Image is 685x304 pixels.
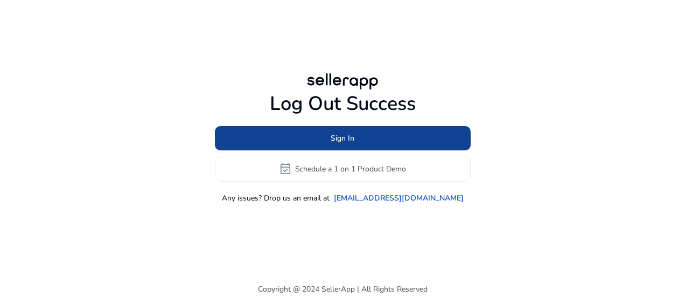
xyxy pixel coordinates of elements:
[334,192,464,204] a: [EMAIL_ADDRESS][DOMAIN_NAME]
[222,192,330,204] p: Any issues? Drop us an email at
[215,92,471,115] h1: Log Out Success
[215,126,471,150] button: Sign In
[215,156,471,182] button: event_availableSchedule a 1 on 1 Product Demo
[279,162,292,175] span: event_available
[331,133,354,144] span: Sign In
